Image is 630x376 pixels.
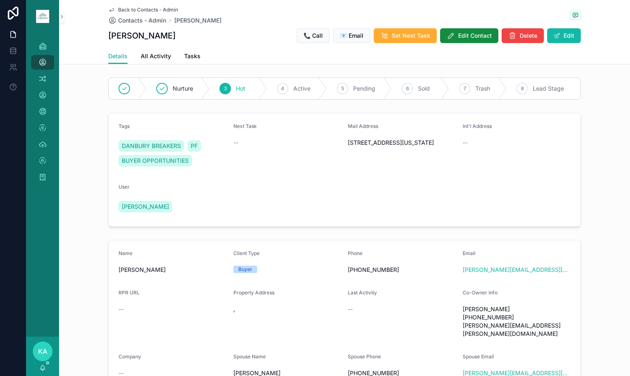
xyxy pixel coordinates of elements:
a: Back to Contacts - Admin [108,7,178,13]
span: , [233,305,342,313]
span: Active [293,84,310,93]
div: scrollable content [26,33,59,195]
span: Hot [236,84,245,93]
span: Edit Contact [458,32,492,40]
img: App logo [36,10,49,23]
a: Details [108,49,128,64]
span: User [119,184,130,190]
button: Edit [547,28,581,43]
span: Co-Owner Info [463,289,498,296]
span: -- [463,139,468,147]
span: Tasks [184,52,201,60]
span: -- [233,139,238,147]
span: 5 [341,85,344,92]
span: PF [191,142,198,150]
a: [PERSON_NAME][EMAIL_ADDRESS][DOMAIN_NAME] [463,266,571,274]
span: DANBURY BREAKERS [122,142,181,150]
span: All Activity [141,52,171,60]
a: DANBURY BREAKERS [119,140,184,152]
span: 3 [224,85,227,92]
span: Lead Stage [533,84,564,93]
span: Property Address [233,289,274,296]
span: Spouse Email [463,353,494,360]
a: All Activity [141,49,171,65]
span: [PERSON_NAME] [119,266,227,274]
a: Tasks [184,49,201,65]
a: [PERSON_NAME] [174,16,221,25]
span: Int'l Address [463,123,492,129]
span: Spouse Name [233,353,266,360]
span: [STREET_ADDRESS][US_STATE] [348,139,456,147]
a: Contacts - Admin [108,16,166,25]
span: Name [119,250,132,256]
h1: [PERSON_NAME] [108,30,176,41]
span: 7 [463,85,466,92]
span: Next Task [233,123,257,129]
span: Delete [520,32,537,40]
span: 📧 Email [340,32,363,40]
span: [PERSON_NAME] [122,203,169,211]
span: RPR URL [119,289,139,296]
span: 4 [281,85,284,92]
span: Company [119,353,141,360]
span: Last Activity [348,289,377,296]
button: Delete [502,28,544,43]
span: [PHONE_NUMBER] [348,266,456,274]
span: -- [119,305,123,313]
span: Spouse Phone [348,353,381,360]
span: [PERSON_NAME] [PHONE_NUMBER] [PERSON_NAME][EMAIL_ADDRESS][PERSON_NAME][DOMAIN_NAME] [463,305,571,338]
button: 📞 Call [297,28,330,43]
span: Tags [119,123,130,129]
span: Details [108,52,128,60]
button: Edit Contact [440,28,498,43]
span: 📞 Call [304,32,323,40]
a: BUYER OPPORTUNITIES [119,155,192,166]
span: Mail Address [348,123,378,129]
a: PF [187,140,201,152]
span: Nurture [173,84,193,93]
button: 📧 Email [333,28,370,43]
div: Buyer [238,266,252,273]
span: 6 [406,85,409,92]
span: Email [463,250,475,256]
span: Sold [418,84,430,93]
a: [PERSON_NAME] [119,201,172,212]
span: Phone [348,250,363,256]
span: Set Next Task [392,32,430,40]
span: -- [348,305,353,313]
span: KA [38,346,47,356]
span: Pending [353,84,375,93]
span: BUYER OPPORTUNITIES [122,157,189,165]
span: Contacts - Admin [118,16,166,25]
span: Trash [475,84,490,93]
button: Set Next Task [374,28,437,43]
span: Client Type [233,250,260,256]
span: Back to Contacts - Admin [118,7,178,13]
span: 8 [521,85,524,92]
